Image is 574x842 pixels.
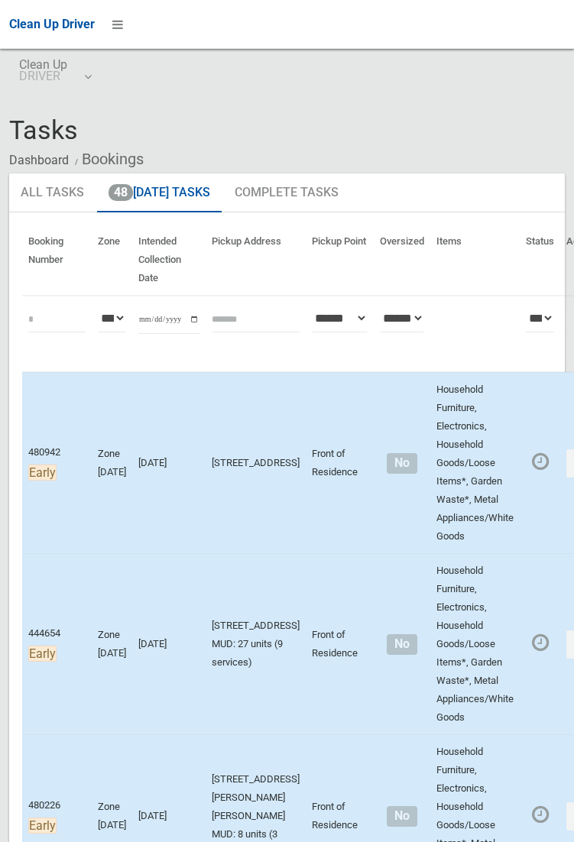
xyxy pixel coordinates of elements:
[9,13,95,36] a: Clean Up Driver
[387,806,417,827] span: No
[22,372,92,554] td: 480942
[380,638,424,651] h4: Normal sized
[132,554,206,735] td: [DATE]
[28,818,57,834] span: Early
[19,59,90,82] span: Clean Up
[206,225,306,296] th: Pickup Address
[532,452,549,471] i: Booking awaiting collection. Mark as collected or report issues to complete task.
[92,225,132,296] th: Zone
[532,805,549,824] i: Booking awaiting collection. Mark as collected or report issues to complete task.
[306,554,374,735] td: Front of Residence
[206,372,306,554] td: [STREET_ADDRESS]
[28,465,57,481] span: Early
[387,634,417,655] span: No
[306,372,374,554] td: Front of Residence
[19,70,67,82] small: DRIVER
[387,453,417,474] span: No
[380,457,424,470] h4: Normal sized
[109,184,133,201] span: 48
[22,554,92,735] td: 444654
[92,554,132,735] td: Zone [DATE]
[9,115,78,145] span: Tasks
[430,372,520,554] td: Household Furniture, Electronics, Household Goods/Loose Items*, Garden Waste*, Metal Appliances/W...
[132,225,206,296] th: Intended Collection Date
[223,173,350,213] a: Complete Tasks
[380,810,424,823] h4: Normal sized
[520,225,560,296] th: Status
[374,225,430,296] th: Oversized
[28,646,57,662] span: Early
[306,225,374,296] th: Pickup Point
[532,633,549,653] i: Booking awaiting collection. Mark as collected or report issues to complete task.
[71,145,144,173] li: Bookings
[9,17,95,31] span: Clean Up Driver
[132,372,206,554] td: [DATE]
[22,225,92,296] th: Booking Number
[97,173,222,213] a: 48[DATE] Tasks
[430,225,520,296] th: Items
[9,173,96,213] a: All Tasks
[9,153,69,167] a: Dashboard
[206,554,306,735] td: [STREET_ADDRESS] MUD: 27 units (9 services)
[92,372,132,554] td: Zone [DATE]
[430,554,520,735] td: Household Furniture, Electronics, Household Goods/Loose Items*, Garden Waste*, Metal Appliances/W...
[9,49,100,98] a: Clean UpDRIVER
